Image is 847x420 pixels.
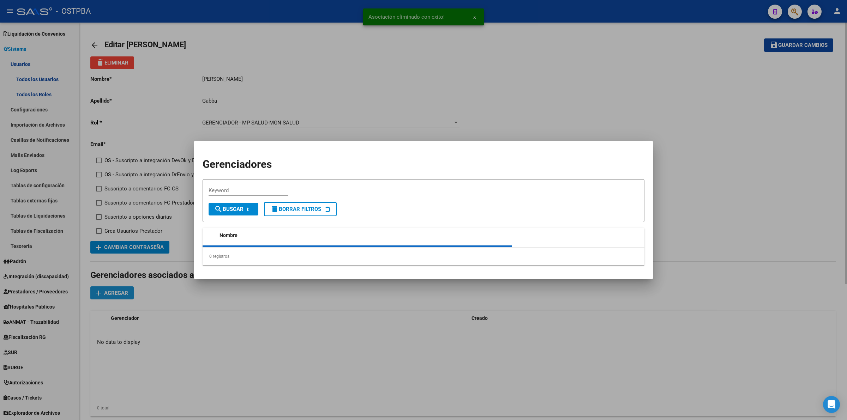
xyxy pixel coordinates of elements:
[270,205,279,213] mat-icon: delete
[264,202,337,216] button: Borrar Filtros
[209,203,258,215] button: Buscar
[823,396,840,413] div: Open Intercom Messenger
[203,158,272,170] span: Gerenciadores
[214,205,223,213] mat-icon: search
[220,232,238,238] span: Nombre
[270,206,321,212] span: Borrar Filtros
[217,228,512,243] datatable-header-cell: Nombre
[203,248,644,265] div: 0 registros
[214,206,244,212] span: Buscar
